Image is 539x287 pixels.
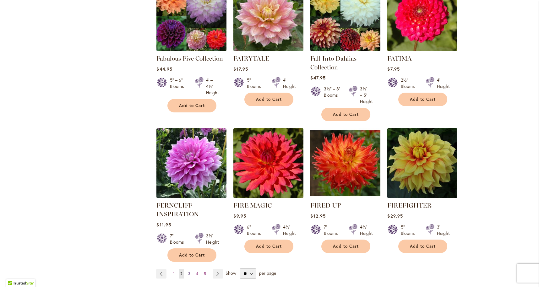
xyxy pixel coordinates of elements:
[283,77,296,89] div: 4' Height
[398,93,447,106] button: Add to Cart
[233,46,303,52] a: Fairytale
[333,244,359,249] span: Add to Cart
[5,265,22,282] iframe: Launch Accessibility Center
[171,269,176,279] a: 1
[310,202,341,209] a: FIRED UP
[387,128,457,198] img: FIREFIGHTER
[410,97,436,102] span: Add to Cart
[187,269,192,279] a: 3
[387,213,403,219] span: $29.95
[233,213,246,219] span: $9.95
[310,213,325,219] span: $12.95
[324,224,341,236] div: 7" Blooms
[310,193,380,199] a: FIRED UP
[170,233,188,245] div: 7" Blooms
[437,224,450,236] div: 3' Height
[156,55,223,62] a: Fabulous Five Collection
[283,224,296,236] div: 4½' Height
[259,270,276,276] span: per page
[202,269,208,279] a: 5
[321,240,370,253] button: Add to Cart
[256,244,282,249] span: Add to Cart
[310,75,325,81] span: $47.95
[398,240,447,253] button: Add to Cart
[437,77,450,89] div: 4' Height
[256,97,282,102] span: Add to Cart
[360,224,373,236] div: 4½' Height
[188,271,190,276] span: 3
[387,193,457,199] a: FIREFIGHTER
[244,93,293,106] button: Add to Cart
[180,271,182,276] span: 2
[204,271,206,276] span: 5
[387,46,457,52] a: FATIMA
[310,46,380,52] a: Fall Into Dahlias Collection
[247,77,264,89] div: 5" Blooms
[233,55,269,62] a: FAIRYTALE
[401,77,418,89] div: 2½" Blooms
[206,77,219,96] div: 4' – 4½' Height
[167,248,216,262] button: Add to Cart
[233,128,303,198] img: FIRE MAGIC
[410,244,436,249] span: Add to Cart
[206,233,219,245] div: 3½' Height
[244,240,293,253] button: Add to Cart
[333,112,359,117] span: Add to Cart
[226,270,236,276] span: Show
[401,224,418,236] div: 5" Blooms
[233,202,272,209] a: FIRE MAGIC
[247,224,264,236] div: 6" Blooms
[156,202,199,218] a: FERNCLIFF INSPIRATION
[324,86,341,105] div: 3½" – 8" Blooms
[156,46,226,52] a: Fabulous Five Collection
[173,271,175,276] span: 1
[233,66,248,72] span: $17.95
[360,86,373,105] div: 3½' – 5' Height
[170,77,188,96] div: 5" – 6" Blooms
[179,103,205,108] span: Add to Cart
[194,269,200,279] a: 4
[167,99,216,112] button: Add to Cart
[321,108,370,121] button: Add to Cart
[387,66,400,72] span: $7.95
[233,193,303,199] a: FIRE MAGIC
[156,128,226,198] img: Ferncliff Inspiration
[387,55,412,62] a: FATIMA
[310,128,380,198] img: FIRED UP
[156,222,171,228] span: $11.95
[179,252,205,258] span: Add to Cart
[156,193,226,199] a: Ferncliff Inspiration
[310,55,357,71] a: Fall Into Dahlias Collection
[387,202,432,209] a: FIREFIGHTER
[196,271,198,276] span: 4
[156,66,172,72] span: $44.95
